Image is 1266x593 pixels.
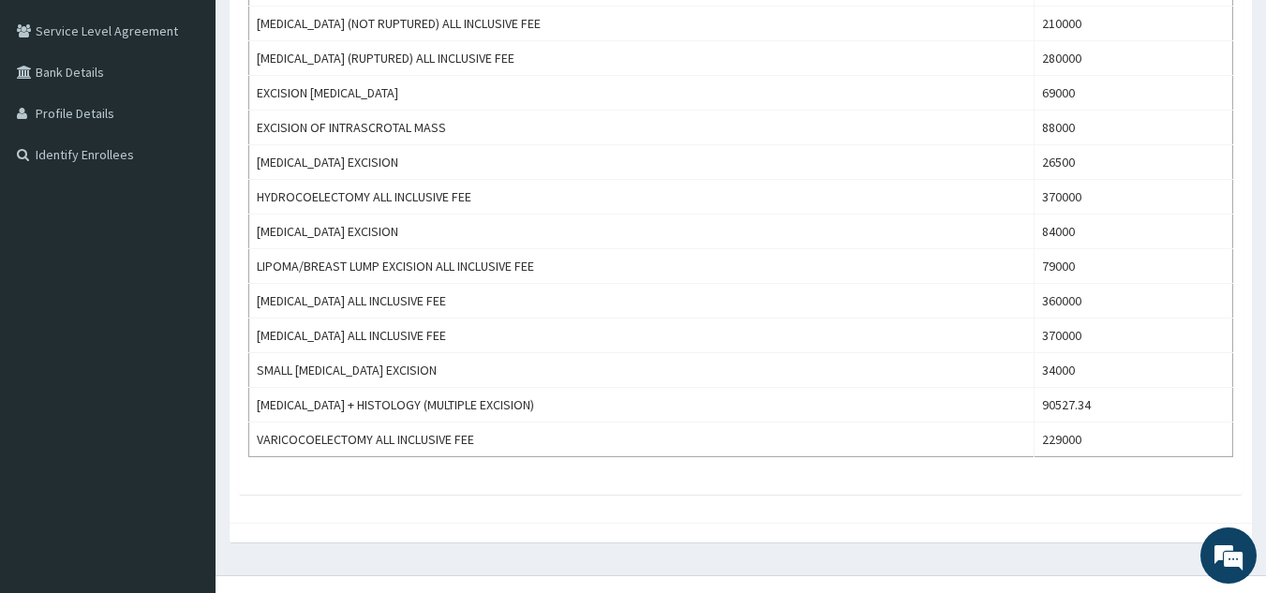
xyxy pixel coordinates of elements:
[1034,249,1232,284] td: 79000
[249,111,1035,145] td: EXCISION OF INTRASCROTAL MASS
[109,177,259,366] span: We're online!
[249,145,1035,180] td: [MEDICAL_DATA] EXCISION
[1034,145,1232,180] td: 26500
[249,180,1035,215] td: HYDROCOELECTOMY ALL INCLUSIVE FEE
[1034,319,1232,353] td: 370000
[249,249,1035,284] td: LIPOMA/BREAST LUMP EXCISION ALL INCLUSIVE FEE
[1034,111,1232,145] td: 88000
[1034,423,1232,457] td: 229000
[1034,353,1232,388] td: 34000
[249,423,1035,457] td: VARICOCOELECTOMY ALL INCLUSIVE FEE
[1034,215,1232,249] td: 84000
[1034,388,1232,423] td: 90527.34
[249,41,1035,76] td: [MEDICAL_DATA] (RUPTURED) ALL INCLUSIVE FEE
[249,7,1035,41] td: [MEDICAL_DATA] (NOT RUPTURED) ALL INCLUSIVE FEE
[249,76,1035,111] td: EXCISION [MEDICAL_DATA]
[1034,76,1232,111] td: 69000
[1034,7,1232,41] td: 210000
[249,353,1035,388] td: SMALL [MEDICAL_DATA] EXCISION
[1034,180,1232,215] td: 370000
[249,319,1035,353] td: [MEDICAL_DATA] ALL INCLUSIVE FEE
[1034,41,1232,76] td: 280000
[1034,284,1232,319] td: 360000
[307,9,352,54] div: Minimize live chat window
[249,215,1035,249] td: [MEDICAL_DATA] EXCISION
[9,394,357,460] textarea: Type your message and hit 'Enter'
[97,105,315,129] div: Chat with us now
[35,94,76,141] img: d_794563401_company_1708531726252_794563401
[249,284,1035,319] td: [MEDICAL_DATA] ALL INCLUSIVE FEE
[249,388,1035,423] td: [MEDICAL_DATA] + HISTOLOGY (MULTIPLE EXCISION)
